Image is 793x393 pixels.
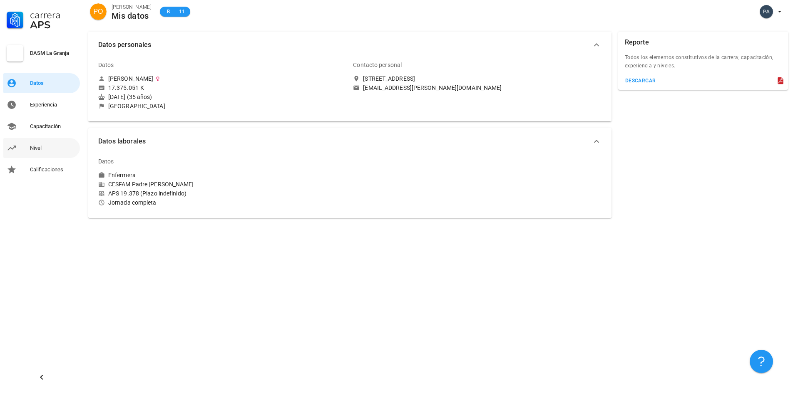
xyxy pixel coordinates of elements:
button: descargar [621,75,659,87]
div: avatar [760,5,773,18]
div: Experiencia [30,101,77,108]
button: Datos personales [88,32,612,58]
a: Nivel [3,138,80,158]
div: CESFAM Padre [PERSON_NAME] [98,180,346,188]
a: Calificaciones [3,160,80,180]
div: Carrera [30,10,77,20]
a: [STREET_ADDRESS] [353,75,601,82]
div: descargar [625,78,656,84]
div: [EMAIL_ADDRESS][PERSON_NAME][DOMAIN_NAME] [363,84,502,91]
div: Datos [98,151,114,171]
div: avatar [90,3,107,20]
div: APS 19.378 (Plazo indefinido) [98,190,346,197]
a: [EMAIL_ADDRESS][PERSON_NAME][DOMAIN_NAME] [353,84,601,91]
a: Capacitación [3,116,80,136]
a: Datos [3,73,80,93]
div: Jornada completa [98,199,346,206]
div: Nivel [30,145,77,151]
div: [PERSON_NAME] [112,3,152,11]
div: Datos [98,55,114,75]
div: Todos los elementos constitutivos de la carrera; capacitación, experiencia y niveles. [618,53,788,75]
div: Datos [30,80,77,87]
span: Datos personales [98,39,592,51]
div: [DATE] (35 años) [98,93,346,101]
span: 11 [179,7,185,16]
div: Calificaciones [30,166,77,173]
span: B [165,7,172,16]
div: Capacitación [30,123,77,130]
button: Datos laborales [88,128,612,155]
div: [GEOGRAPHIC_DATA] [108,102,165,110]
span: Datos laborales [98,136,592,147]
div: Enfermera [108,171,136,179]
div: Reporte [625,32,649,53]
a: Experiencia [3,95,80,115]
div: APS [30,20,77,30]
div: [STREET_ADDRESS] [363,75,415,82]
div: Contacto personal [353,55,402,75]
div: DASM La Granja [30,50,77,57]
span: PO [93,3,103,20]
div: Mis datos [112,11,152,20]
div: 17.375.051-K [108,84,144,91]
div: [PERSON_NAME] [108,75,153,82]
